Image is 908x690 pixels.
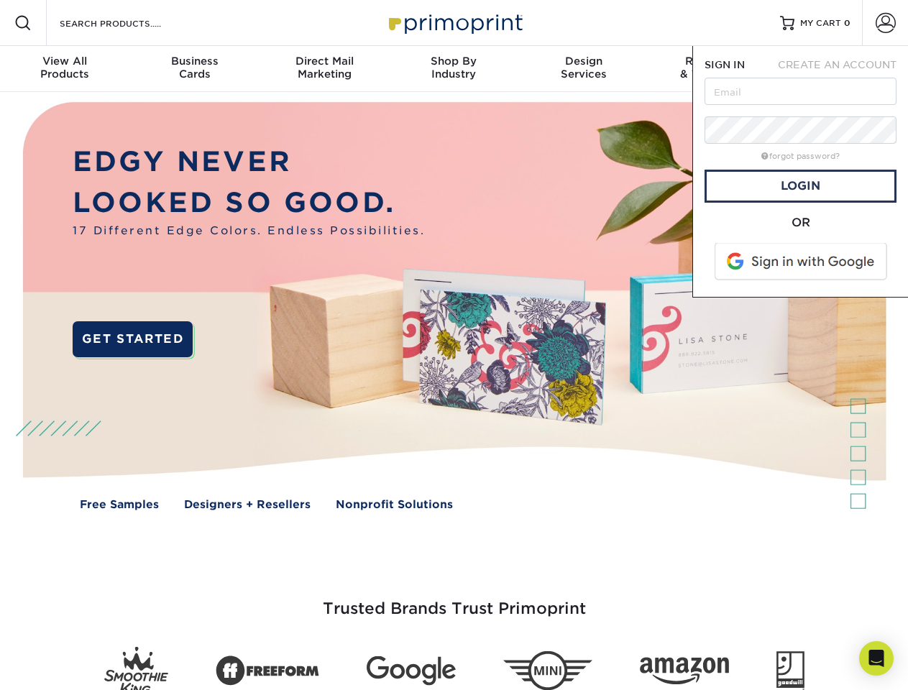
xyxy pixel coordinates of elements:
a: Direct MailMarketing [260,46,389,92]
input: SEARCH PRODUCTS..... [58,14,198,32]
a: forgot password? [761,152,840,161]
a: Nonprofit Solutions [336,497,453,513]
div: Services [519,55,648,80]
span: 17 Different Edge Colors. Endless Possibilities. [73,223,425,239]
a: BusinessCards [129,46,259,92]
a: Shop ByIndustry [389,46,518,92]
span: CREATE AN ACCOUNT [778,59,896,70]
p: LOOKED SO GOOD. [73,183,425,224]
a: Designers + Resellers [184,497,311,513]
p: EDGY NEVER [73,142,425,183]
div: Marketing [260,55,389,80]
span: 0 [844,18,850,28]
a: Free Samples [80,497,159,513]
img: Amazon [640,658,729,685]
img: Goodwill [776,651,804,690]
span: Design [519,55,648,68]
img: Primoprint [382,7,526,38]
img: Google [367,656,456,686]
h3: Trusted Brands Trust Primoprint [34,565,875,635]
span: Business [129,55,259,68]
a: Login [705,170,896,203]
div: Industry [389,55,518,80]
a: DesignServices [519,46,648,92]
span: Direct Mail [260,55,389,68]
div: & Templates [648,55,778,80]
input: Email [705,78,896,105]
span: MY CART [800,17,841,29]
a: GET STARTED [73,321,193,357]
div: Cards [129,55,259,80]
span: Resources [648,55,778,68]
div: OR [705,214,896,231]
div: Open Intercom Messenger [859,641,894,676]
span: Shop By [389,55,518,68]
a: Resources& Templates [648,46,778,92]
span: SIGN IN [705,59,745,70]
